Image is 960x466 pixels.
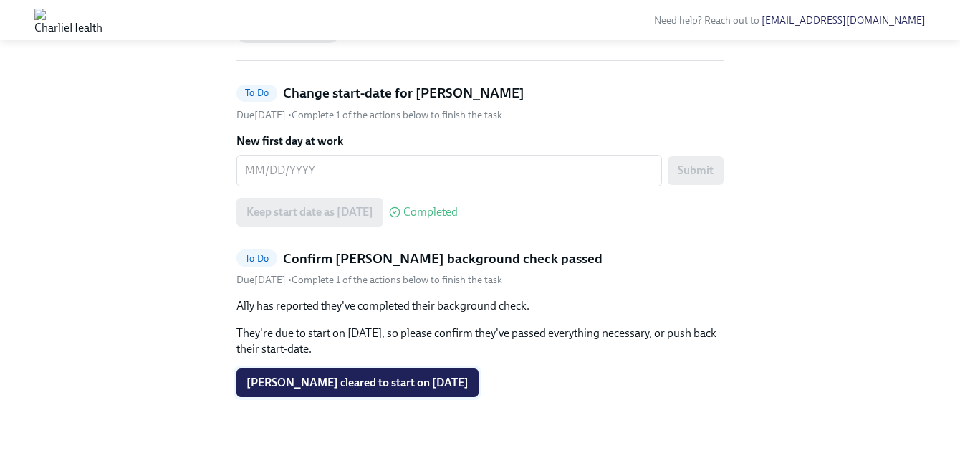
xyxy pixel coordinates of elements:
div: • Complete 1 of the actions below to finish the task [236,273,502,287]
span: Need help? Reach out to [654,14,926,27]
p: Ally has reported they've completed their background check. [236,298,724,314]
label: New first day at work [236,133,724,149]
span: Completed [403,206,458,218]
a: [EMAIL_ADDRESS][DOMAIN_NAME] [762,14,926,27]
button: [PERSON_NAME] cleared to start on [DATE] [236,368,479,397]
span: To Do [236,87,277,98]
a: To DoConfirm [PERSON_NAME] background check passedDue[DATE] •Complete 1 of the actions below to f... [236,249,724,287]
h5: Change start-date for [PERSON_NAME] [283,84,524,103]
div: • Complete 1 of the actions below to finish the task [236,108,502,122]
a: To DoChange start-date for [PERSON_NAME]Due[DATE] •Complete 1 of the actions below to finish the ... [236,84,724,122]
span: Thursday, September 4th 2025, 10:00 am [236,109,288,121]
img: CharlieHealth [34,9,102,32]
span: Thursday, September 4th 2025, 10:00 am [236,274,288,286]
span: [PERSON_NAME] cleared to start on [DATE] [246,376,469,390]
p: They're due to start on [DATE], so please confirm they've passed everything necessary, or push ba... [236,325,724,357]
span: To Do [236,253,277,264]
h5: Confirm [PERSON_NAME] background check passed [283,249,603,268]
